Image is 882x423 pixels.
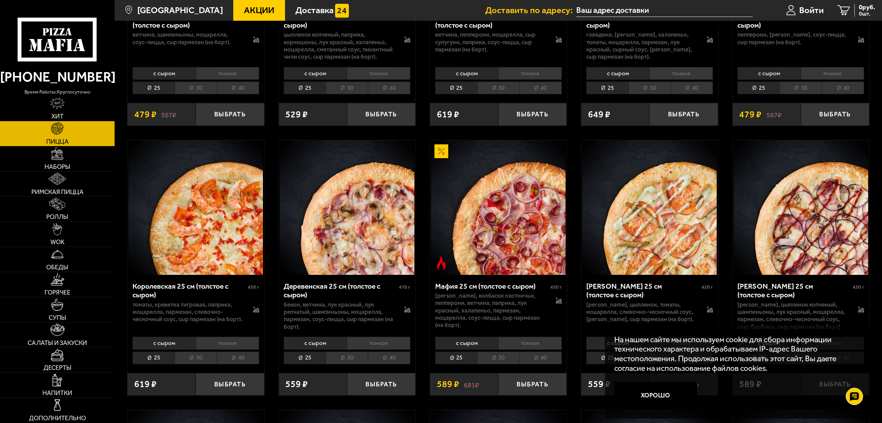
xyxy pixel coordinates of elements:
[133,282,246,299] div: Королевская 25 см (толстое с сыром)
[739,110,762,119] span: 479 ₽
[586,282,700,299] div: [PERSON_NAME] 25 см (толстое с сыром)
[244,6,274,15] span: Акции
[550,284,562,290] span: 450 г
[485,6,576,15] span: Доставить по адресу:
[464,379,479,389] s: 681 ₽
[435,31,547,53] p: ветчина, пепперони, моцарелла, сыр сулугуни, паприка, соус-пицца, сыр пармезан (на борт).
[133,301,244,323] p: томаты, креветка тигровая, паприка, моцарелла, пармезан, сливочно-чесночный соус, сыр пармезан (н...
[46,214,68,220] span: Роллы
[586,31,698,60] p: говядина, [PERSON_NAME], халапеньо, томаты, моцарелла, пармезан, лук красный, сырный соус, [PERSO...
[284,67,347,80] li: с сыром
[780,81,822,94] li: 30
[498,373,567,395] button: Выбрать
[284,352,326,364] li: 25
[326,81,368,94] li: 30
[477,352,519,364] li: 30
[248,284,259,290] span: 450 г
[28,340,87,346] span: Салаты и закуски
[586,67,649,80] li: с сыром
[582,140,717,275] img: Чикен Ранч 25 см (толстое с сыром)
[133,81,175,94] li: 25
[737,81,780,94] li: 25
[519,81,562,94] li: 40
[853,284,864,290] span: 450 г
[42,390,72,396] span: Напитки
[335,4,349,18] img: 15daf4d41897b9f0e9f617042186c801.svg
[280,140,414,275] img: Деревенская 25 см (толстое с сыром)
[477,81,519,94] li: 30
[586,81,628,94] li: 25
[435,67,498,80] li: с сыром
[46,264,68,270] span: Обеды
[586,301,698,323] p: [PERSON_NAME], цыпленок, томаты, моцарелла, сливочно-чесночный соус, [PERSON_NAME], сыр пармезан ...
[435,292,547,329] p: [PERSON_NAME], колбаски охотничьи, пепперони, ветчина, паприка, лук красный, халапеньо, пармезан,...
[670,81,713,94] li: 40
[368,352,410,364] li: 40
[586,337,649,349] li: с сыром
[586,352,628,364] li: 25
[133,67,196,80] li: с сыром
[519,352,562,364] li: 40
[801,103,869,125] button: Выбрать
[734,140,868,275] img: Чикен Барбекю 25 см (толстое с сыром)
[368,81,410,94] li: 40
[196,337,259,349] li: тонкое
[133,352,175,364] li: 25
[649,103,718,125] button: Выбрать
[217,352,259,364] li: 40
[430,140,567,275] a: АкционныйОстрое блюдоМафия 25 см (толстое с сыром)
[799,6,824,15] span: Войти
[498,103,567,125] button: Выбрать
[437,379,459,389] span: 589 ₽
[137,6,223,15] span: [GEOGRAPHIC_DATA]
[614,335,856,373] p: На нашем сайте мы используем cookie для сбора информации технического характера и обрабатываем IP...
[435,282,549,291] div: Мафия 25 см (толстое с сыром)
[581,140,718,275] a: Чикен Ранч 25 см (толстое с сыром)
[46,138,69,145] span: Пицца
[295,6,334,15] span: Доставка
[737,67,801,80] li: с сыром
[49,315,66,321] span: Супы
[859,4,875,11] span: 0 руб.
[127,140,264,275] a: Королевская 25 см (толстое с сыром)
[399,284,410,290] span: 470 г
[175,352,217,364] li: 30
[196,103,264,125] button: Выбрать
[51,113,63,119] span: Хит
[43,365,71,371] span: Десерты
[284,31,395,60] p: цыпленок копченый, паприка, корнишоны, лук красный, халапеньо, моцарелла, сметанный соус, пикантн...
[435,352,477,364] li: 25
[498,337,562,349] li: тонкое
[285,379,308,389] span: 559 ₽
[737,301,849,330] p: [PERSON_NAME], цыпленок копченый, шампиньоны, лук красный, моцарелла, пармезан, сливочно-чесночны...
[614,382,697,410] button: Хорошо
[733,140,869,275] a: Чикен Барбекю 25 см (толстое с сыром)
[347,103,415,125] button: Выбрать
[822,81,864,94] li: 40
[45,164,70,170] span: Наборы
[435,337,498,349] li: с сыром
[134,379,157,389] span: 619 ₽
[284,81,326,94] li: 25
[50,239,65,245] span: WOK
[737,282,851,299] div: [PERSON_NAME] 25 см (толстое с сыром)
[196,67,259,80] li: тонкое
[347,337,410,349] li: тонкое
[31,189,84,195] span: Римская пицца
[45,289,70,296] span: Горячее
[284,301,395,330] p: бекон, ветчина, лук красный, лук репчатый, шампиньоны, моцарелла, пармезан, соус-пицца, сыр парме...
[649,67,713,80] li: тонкое
[175,81,217,94] li: 30
[588,110,610,119] span: 649 ₽
[217,81,259,94] li: 40
[859,11,875,17] span: 0 шт.
[801,67,864,80] li: тонкое
[434,144,448,158] img: Акционный
[133,337,196,349] li: с сыром
[437,110,459,119] span: 619 ₽
[588,379,610,389] span: 559 ₽
[161,110,176,119] s: 567 ₽
[29,415,86,421] span: Дополнительно
[434,256,448,270] img: Острое блюдо
[702,284,713,290] span: 420 г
